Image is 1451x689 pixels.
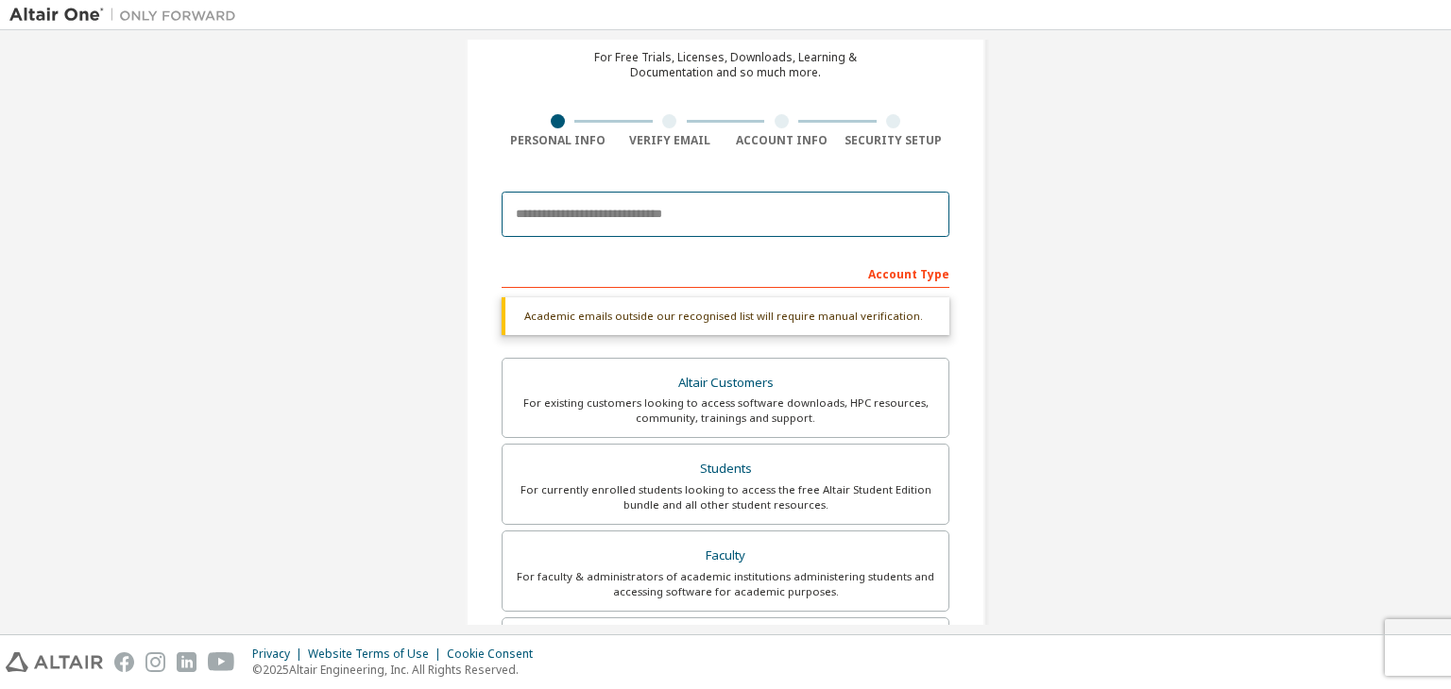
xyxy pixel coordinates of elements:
[514,456,937,482] div: Students
[208,652,235,672] img: youtube.svg
[308,647,447,662] div: Website Terms of Use
[252,662,544,678] p: © 2025 Altair Engineering, Inc. All Rights Reserved.
[6,652,103,672] img: altair_logo.svg
[594,50,857,80] div: For Free Trials, Licenses, Downloads, Learning & Documentation and so much more.
[514,569,937,599] div: For faculty & administrators of academic institutions administering students and accessing softwa...
[725,133,838,148] div: Account Info
[838,133,950,148] div: Security Setup
[514,395,937,426] div: For existing customers looking to access software downloads, HPC resources, community, trainings ...
[9,6,246,25] img: Altair One
[177,652,196,672] img: linkedin.svg
[514,370,937,396] div: Altair Customers
[145,652,165,672] img: instagram.svg
[114,652,134,672] img: facebook.svg
[514,482,937,513] div: For currently enrolled students looking to access the free Altair Student Edition bundle and all ...
[502,297,949,335] div: Academic emails outside our recognised list will require manual verification.
[447,647,544,662] div: Cookie Consent
[502,133,614,148] div: Personal Info
[514,543,937,569] div: Faculty
[614,133,726,148] div: Verify Email
[502,258,949,288] div: Account Type
[252,647,308,662] div: Privacy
